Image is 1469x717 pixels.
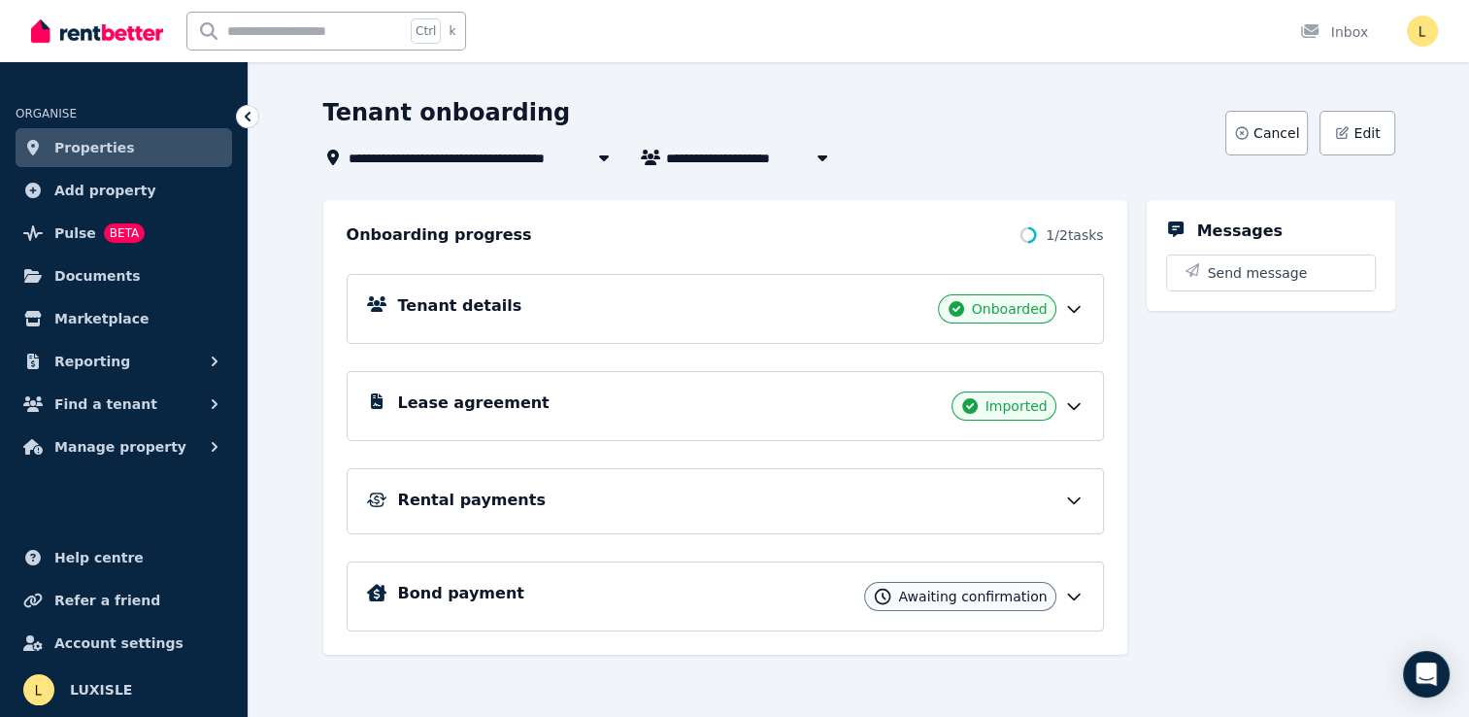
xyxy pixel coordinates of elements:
[54,307,149,330] span: Marketplace
[23,674,54,705] img: LUXISLE
[367,493,386,507] img: Rental Payments
[1208,263,1308,283] span: Send message
[54,632,184,655] span: Account settings
[16,299,232,338] a: Marketplace
[16,128,232,167] a: Properties
[398,294,522,318] h5: Tenant details
[1353,123,1380,143] span: Edit
[398,392,550,415] h5: Lease agreement
[1403,651,1450,698] div: Open Intercom Messenger
[972,299,1048,319] span: Onboarded
[398,582,524,605] h5: Bond payment
[16,538,232,577] a: Help centre
[367,584,386,601] img: Bond Details
[16,624,232,663] a: Account settings
[31,17,163,46] img: RentBetter
[398,489,546,512] h5: Rental payments
[1225,111,1308,155] button: Cancel
[54,435,186,459] span: Manage property
[1167,256,1375,290] button: Send message
[323,97,571,128] h1: Tenant onboarding
[70,678,132,701] span: LUXISLE
[16,171,232,210] a: Add property
[1253,123,1299,143] span: Cancel
[104,223,145,243] span: BETA
[16,342,232,381] button: Reporting
[54,546,144,569] span: Help centre
[16,385,232,424] button: Find a tenant
[449,23,455,39] span: k
[1300,22,1368,42] div: Inbox
[16,427,232,466] button: Manage property
[54,350,130,373] span: Reporting
[16,256,232,295] a: Documents
[411,18,441,44] span: Ctrl
[16,214,232,253] a: PulseBETA
[1319,111,1394,155] button: Edit
[16,107,77,120] span: ORGANISE
[985,396,1048,416] span: Imported
[54,222,96,245] span: Pulse
[54,393,157,416] span: Find a tenant
[54,589,160,612] span: Refer a friend
[347,223,532,247] h2: Onboarding progress
[54,179,156,202] span: Add property
[1197,220,1283,243] h5: Messages
[1407,16,1438,47] img: LUXISLE
[1046,225,1103,245] span: 1 / 2 tasks
[54,136,135,159] span: Properties
[54,264,141,288] span: Documents
[898,587,1047,606] span: Awaiting confirmation
[16,581,232,620] a: Refer a friend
